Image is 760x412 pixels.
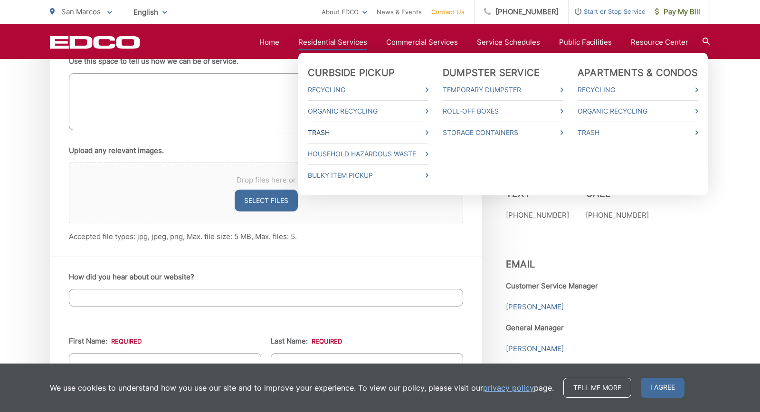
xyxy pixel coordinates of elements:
label: First Name: [69,337,142,345]
p: [PHONE_NUMBER] [506,210,569,221]
h3: Email [506,245,710,270]
a: Temporary Dumpster [443,84,563,96]
label: Last Name: [271,337,342,345]
a: Public Facilities [559,37,612,48]
a: Contact Us [431,6,465,18]
a: Commercial Services [386,37,458,48]
strong: Customer Service Manager [506,281,598,290]
a: EDCD logo. Return to the homepage. [50,36,140,49]
a: Household Hazardous Waste [308,148,428,160]
span: San Marcos [61,7,101,16]
a: Tell me more [563,378,631,398]
a: Organic Recycling [578,105,698,117]
a: Curbside Pickup [308,67,395,78]
span: English [126,4,174,20]
button: select files, upload any relevant images. [235,190,298,211]
a: Recycling [308,84,428,96]
label: Upload any relevant images. [69,146,164,155]
a: About EDCO [322,6,367,18]
a: Dumpster Service [443,67,540,78]
a: Trash [308,127,428,138]
label: How did you hear about our website? [69,273,194,281]
a: Resource Center [631,37,688,48]
span: Drop files here or [81,174,451,186]
a: Trash [578,127,698,138]
span: Accepted file types: jpg, jpeg, png, Max. file size: 5 MB, Max. files: 5. [69,232,297,241]
label: Use this space to tell us how we can be of service. [69,57,238,66]
a: [PERSON_NAME] [506,343,564,355]
p: We use cookies to understand how you use our site and to improve your experience. To view our pol... [50,382,554,393]
a: Apartments & Condos [578,67,698,78]
span: I agree [641,378,684,398]
p: [PHONE_NUMBER] [586,210,649,221]
a: Storage Containers [443,127,563,138]
a: Home [259,37,279,48]
a: Residential Services [298,37,367,48]
a: Recycling [578,84,698,96]
strong: General Manager [506,323,564,332]
a: Organic Recycling [308,105,428,117]
a: News & Events [377,6,422,18]
a: Bulky Item Pickup [308,170,428,181]
a: privacy policy [483,382,534,393]
a: Roll-Off Boxes [443,105,563,117]
a: [PERSON_NAME] [506,301,564,313]
span: Pay My Bill [655,6,700,18]
a: Service Schedules [477,37,540,48]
